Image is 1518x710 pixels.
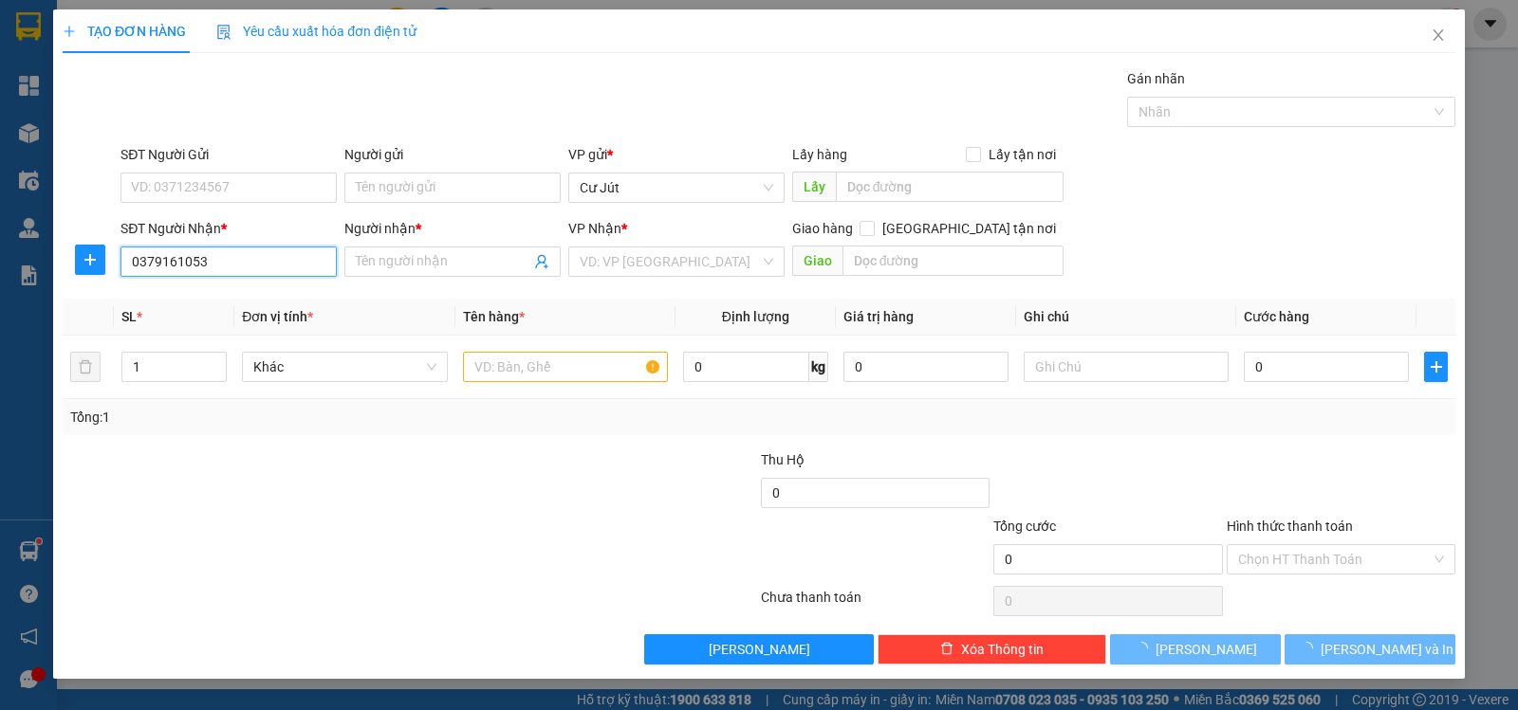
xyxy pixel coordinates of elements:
[981,144,1064,165] span: Lấy tận nơi
[1321,639,1453,660] span: [PERSON_NAME] và In
[463,352,668,382] input: VD: Bàn, Ghế
[759,587,991,620] div: Chưa thanh toán
[123,84,316,107] div: C HẠNH
[63,24,186,39] span: TẠO ĐƠN HÀNG
[580,173,773,202] span: Cư Jút
[722,309,789,324] span: Định lượng
[644,634,873,664] button: [PERSON_NAME]
[792,147,847,162] span: Lấy hàng
[242,309,313,324] span: Đơn vị tính
[1227,519,1353,534] label: Hình thức thanh toán
[809,352,828,382] span: kg
[843,309,914,324] span: Giá trị hàng
[792,221,853,236] span: Giao hàng
[843,352,1009,382] input: 0
[16,16,110,39] div: Cư Jút
[253,353,435,381] span: Khác
[836,172,1064,202] input: Dọc đường
[792,172,836,202] span: Lấy
[70,407,587,428] div: Tổng: 1
[75,245,105,275] button: plus
[123,134,311,266] span: CC RIVA PARK - 504 NG TẤT THÀNH - P8 - Q4
[1431,27,1446,43] span: close
[1127,71,1185,86] label: Gán nhãn
[1412,9,1465,63] button: Close
[123,107,316,134] div: 0903611799
[1425,359,1447,374] span: plus
[120,218,337,239] div: SĐT Người Nhận
[709,639,810,660] span: [PERSON_NAME]
[792,246,842,276] span: Giao
[216,25,231,40] img: icon
[123,16,316,84] div: Dãy 4-B15 bến xe [GEOGRAPHIC_DATA]
[123,18,169,38] span: Nhận:
[76,252,104,267] span: plus
[534,254,549,269] span: user-add
[761,452,805,467] span: Thu Hộ
[16,18,46,38] span: Gửi:
[121,309,137,324] span: SL
[1300,642,1321,655] span: loading
[1016,299,1236,336] th: Ghi chú
[120,144,337,165] div: SĐT Người Gửi
[961,639,1044,660] span: Xóa Thông tin
[1285,634,1455,664] button: [PERSON_NAME] và In
[842,246,1064,276] input: Dọc đường
[568,221,621,236] span: VP Nhận
[875,218,1064,239] span: [GEOGRAPHIC_DATA] tận nơi
[344,144,561,165] div: Người gửi
[70,352,101,382] button: delete
[940,642,953,657] span: delete
[1244,309,1309,324] span: Cước hàng
[463,309,525,324] span: Tên hàng
[344,218,561,239] div: Người nhận
[1110,634,1281,664] button: [PERSON_NAME]
[1135,642,1156,655] span: loading
[1156,639,1257,660] span: [PERSON_NAME]
[1424,352,1448,382] button: plus
[216,24,417,39] span: Yêu cầu xuất hóa đơn điện tử
[993,519,1056,534] span: Tổng cước
[1024,352,1229,382] input: Ghi Chú
[568,144,785,165] div: VP gửi
[63,25,76,38] span: plus
[878,634,1106,664] button: deleteXóa Thông tin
